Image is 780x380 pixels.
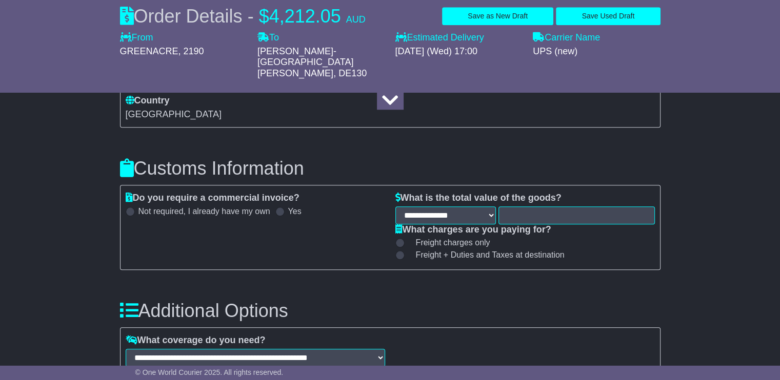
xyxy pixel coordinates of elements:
[126,335,266,346] label: What coverage do you need?
[416,250,565,260] span: Freight + Duties and Taxes at destination
[533,32,600,44] label: Carrier Name
[138,206,270,216] label: Not required, I already have my own
[395,46,523,57] div: [DATE] (Wed) 17:00
[288,206,302,216] label: Yes
[120,301,661,321] h3: Additional Options
[533,46,661,57] div: UPS (new)
[126,109,222,119] span: [GEOGRAPHIC_DATA]
[269,6,341,27] span: 4,212.05
[178,46,204,56] span: , 2190
[395,224,551,236] label: What charges are you paying for?
[259,6,269,27] span: $
[556,7,660,25] button: Save Used Draft
[395,193,562,204] label: What is the total value of the goods?
[135,368,284,376] span: © One World Courier 2025. All rights reserved.
[403,238,490,247] label: Freight charges only
[120,5,366,27] div: Order Details -
[346,14,366,25] span: AUD
[126,95,170,107] label: Country
[120,46,178,56] span: GREENACRE
[257,46,353,78] span: [PERSON_NAME]-[GEOGRAPHIC_DATA][PERSON_NAME]
[333,68,367,78] span: , DE130
[120,32,153,44] label: From
[257,32,279,44] label: To
[120,158,661,179] h3: Customs Information
[126,193,299,204] label: Do you require a commercial invoice?
[395,32,523,44] label: Estimated Delivery
[442,7,553,25] button: Save as New Draft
